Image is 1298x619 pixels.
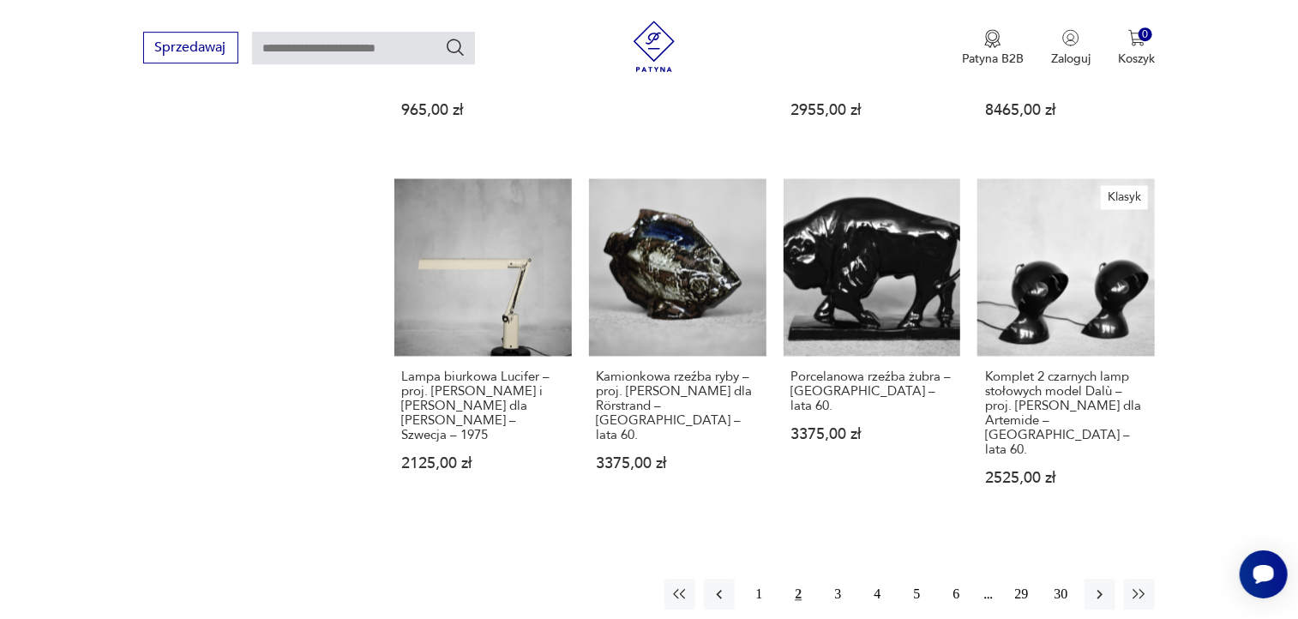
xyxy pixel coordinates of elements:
[1006,579,1037,610] button: 29
[984,29,1001,48] img: Ikona medalu
[901,579,932,610] button: 5
[743,579,774,610] button: 1
[784,178,961,519] a: Porcelanowa rzeźba żubra – Skandynawia – lata 60.Porcelanowa rzeźba żubra – [GEOGRAPHIC_DATA] – l...
[1128,29,1145,46] img: Ikona koszyka
[402,103,564,117] p: 965,00 zł
[962,29,1024,67] a: Ikona medaluPatyna B2B
[962,29,1024,67] button: Patyna B2B
[597,456,759,471] p: 3375,00 zł
[597,370,759,442] h3: Kamionkowa rzeźba ryby – proj. [PERSON_NAME] dla Rörstrand – [GEOGRAPHIC_DATA] – lata 60.
[394,178,572,519] a: Lampa biurkowa Lucifer – proj. Tom Ahlström i Hans Ehrich dla Fagerhults – Szwecja – 1975Lampa bi...
[940,579,971,610] button: 6
[628,21,680,72] img: Patyna - sklep z meblami i dekoracjami vintage
[1240,550,1288,598] iframe: Smartsupp widget button
[589,178,766,519] a: Kamionkowa rzeźba ryby – proj. Carl-Harry Stålhane dla Rörstrand – Szwecja – lata 60.Kamionkowa r...
[962,51,1024,67] p: Patyna B2B
[1045,579,1076,610] button: 30
[985,103,1147,117] p: 8465,00 zł
[1062,29,1079,46] img: Ikonka użytkownika
[1118,29,1155,67] button: 0Koszyk
[402,456,564,471] p: 2125,00 zł
[402,370,564,442] h3: Lampa biurkowa Lucifer – proj. [PERSON_NAME] i [PERSON_NAME] dla [PERSON_NAME] – Szwecja – 1975
[783,579,814,610] button: 2
[791,103,953,117] p: 2955,00 zł
[977,178,1155,519] a: KlasykKomplet 2 czarnych lamp stołowych model Dalù – proj. Vico Magistretti dla Artemide – Włochy...
[1118,51,1155,67] p: Koszyk
[985,471,1147,485] p: 2525,00 zł
[862,579,892,610] button: 4
[791,370,953,413] h3: Porcelanowa rzeźba żubra – [GEOGRAPHIC_DATA] – lata 60.
[791,427,953,442] p: 3375,00 zł
[143,43,238,55] a: Sprzedawaj
[143,32,238,63] button: Sprzedawaj
[1139,27,1153,42] div: 0
[822,579,853,610] button: 3
[445,37,466,57] button: Szukaj
[985,370,1147,457] h3: Komplet 2 czarnych lamp stołowych model Dalù – proj. [PERSON_NAME] dla Artemide – [GEOGRAPHIC_DAT...
[1051,51,1091,67] p: Zaloguj
[1051,29,1091,67] button: Zaloguj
